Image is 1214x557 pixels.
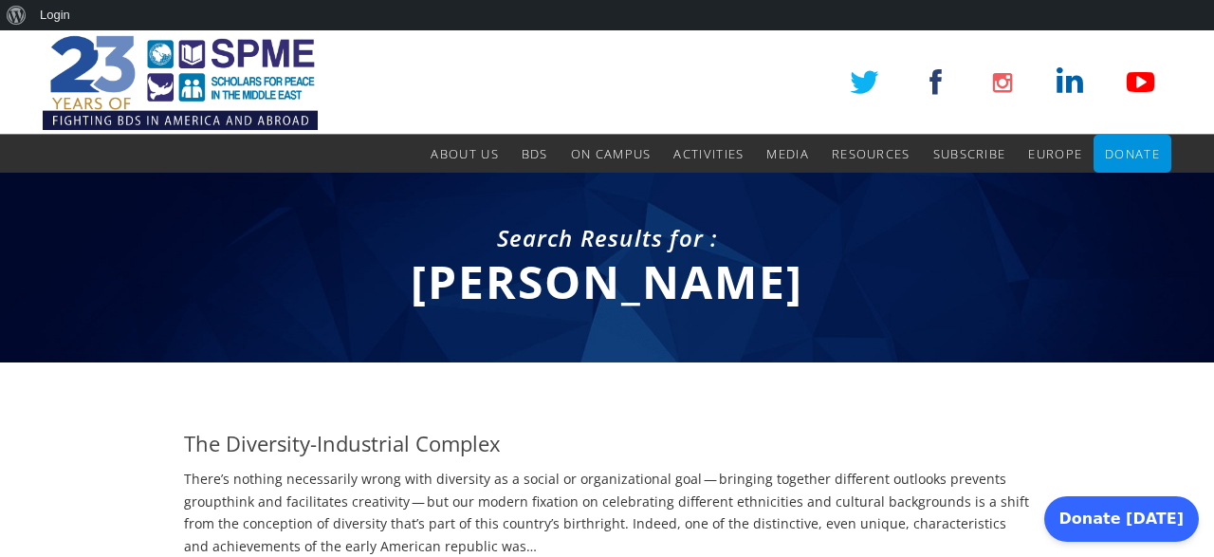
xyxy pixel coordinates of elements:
a: About Us [431,135,498,173]
span: On Campus [571,145,652,162]
a: Europe [1028,135,1082,173]
a: On Campus [571,135,652,173]
a: Subscribe [933,135,1006,173]
a: Media [766,135,809,173]
span: Resources [832,145,910,162]
a: Donate [1105,135,1160,173]
a: Activities [673,135,744,173]
h4: The Diversity-Industrial Complex [184,429,501,458]
span: BDS [522,145,548,162]
span: About Us [431,145,498,162]
div: Search Results for : [43,222,1171,254]
span: [PERSON_NAME] [411,251,803,312]
span: Europe [1028,145,1082,162]
span: Subscribe [933,145,1006,162]
span: Media [766,145,809,162]
img: SPME [43,30,318,135]
span: Activities [673,145,744,162]
a: BDS [522,135,548,173]
a: Resources [832,135,910,173]
span: Donate [1105,145,1160,162]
